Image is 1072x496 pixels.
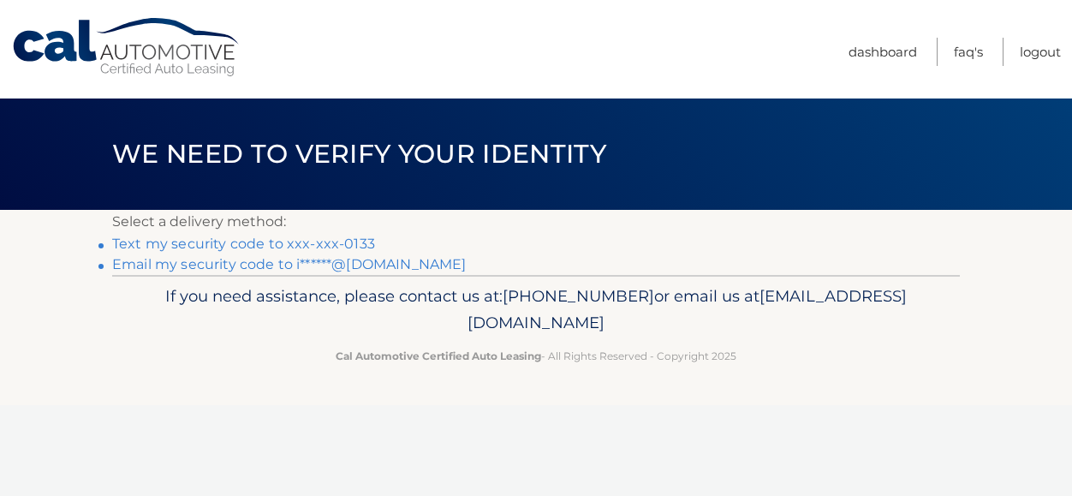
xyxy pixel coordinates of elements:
[123,347,949,365] p: - All Rights Reserved - Copyright 2025
[123,283,949,338] p: If you need assistance, please contact us at: or email us at
[1020,38,1061,66] a: Logout
[112,256,467,272] a: Email my security code to i******@[DOMAIN_NAME]
[112,236,375,252] a: Text my security code to xxx-xxx-0133
[112,210,960,234] p: Select a delivery method:
[503,286,654,306] span: [PHONE_NUMBER]
[336,350,541,362] strong: Cal Automotive Certified Auto Leasing
[849,38,917,66] a: Dashboard
[11,17,242,78] a: Cal Automotive
[112,138,606,170] span: We need to verify your identity
[954,38,983,66] a: FAQ's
